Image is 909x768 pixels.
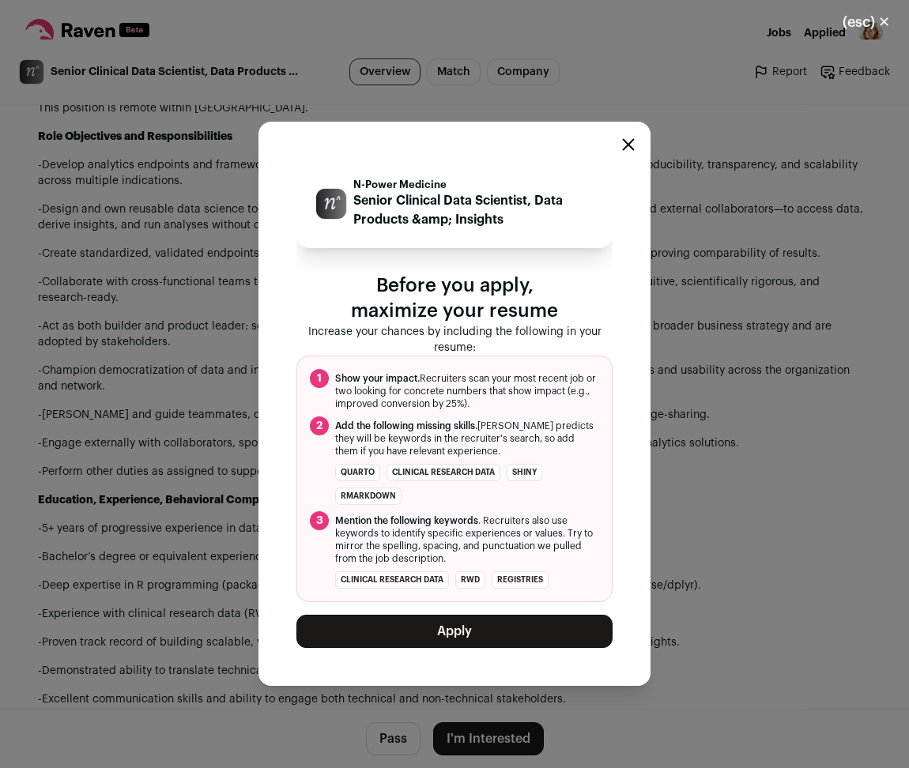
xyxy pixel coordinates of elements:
[335,571,449,589] li: clinical research data
[507,464,542,481] li: Shiny
[335,372,599,410] span: Recruiters scan your most recent job or two looking for concrete numbers that show impact (e.g., ...
[455,571,485,589] li: RWD
[335,420,599,457] span: [PERSON_NAME] predicts they will be keywords in the recruiter's search, so add them if you have r...
[316,189,346,219] img: 73f99e75bc74049324895ef11d06effbf289713e199471949cfd027eee2016d8.jpg
[310,416,329,435] span: 2
[335,516,478,525] span: Mention the following keywords
[296,615,613,648] button: Apply
[335,514,599,565] span: . Recruiters also use keywords to identify specific experiences or values. Try to mirror the spel...
[387,464,500,481] li: clinical research data
[310,511,329,530] span: 3
[335,421,477,431] span: Add the following missing skills.
[296,273,613,324] p: Before you apply, maximize your resume
[335,374,420,383] span: Show your impact.
[622,138,635,151] button: Close modal
[310,369,329,388] span: 1
[353,191,594,229] p: Senior Clinical Data Scientist, Data Products &amp; Insights
[296,324,613,356] p: Increase your chances by including the following in your resume:
[353,179,594,191] p: N-Power Medicine
[335,464,380,481] li: Quarto
[492,571,549,589] li: registries
[335,488,402,505] li: RMarkdown
[824,5,909,40] button: Close modal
